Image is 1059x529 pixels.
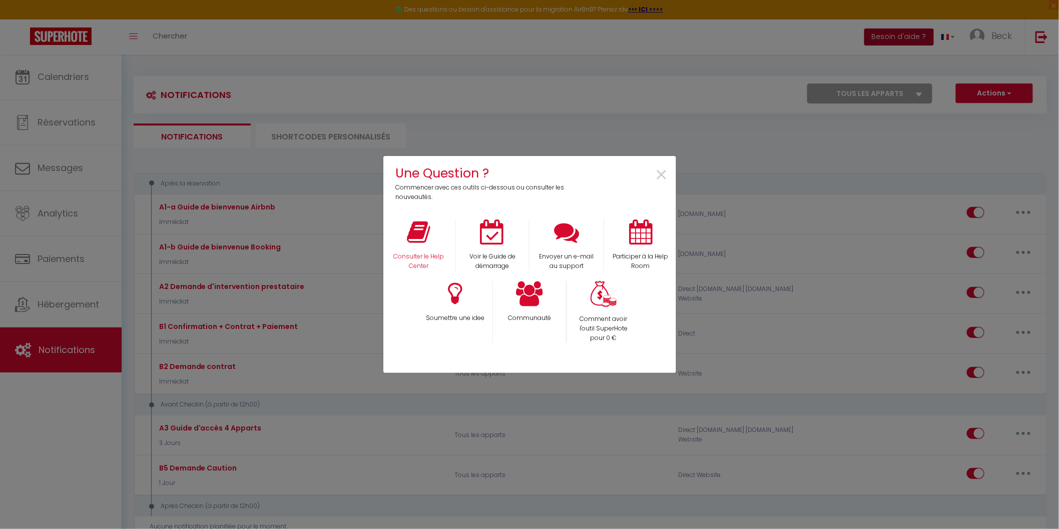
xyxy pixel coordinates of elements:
h4: Une Question ? [396,163,572,183]
button: Close [655,164,669,186]
img: Money bag [591,281,617,307]
p: Voir le Guide de démarrage [462,252,522,271]
p: Communauté [499,313,560,323]
p: Soumettre une idee [425,313,486,323]
p: Comment avoir l'outil SuperHote pour 0 € [574,314,634,343]
span: × [655,159,669,191]
p: Envoyer un e-mail au support [536,252,597,271]
p: Consulter le Help Center [388,252,449,271]
p: Commencer avec ces outils ci-dessous ou consulter les nouveautés. [396,183,572,202]
p: Participer à la Help Room [611,252,671,271]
